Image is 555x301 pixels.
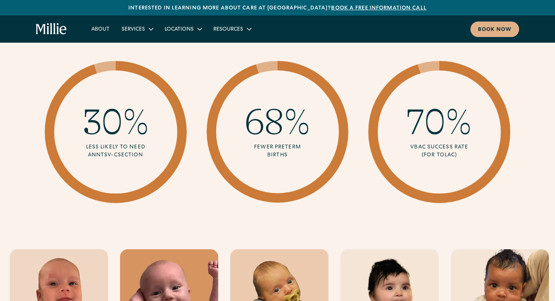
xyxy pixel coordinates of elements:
[407,102,472,143] span: 70%
[245,102,310,143] span: 68%
[331,6,426,11] a: Book a free information call
[85,23,116,35] a: About
[82,102,149,143] span: 30%
[36,23,67,35] a: home
[116,23,159,35] div: Services
[122,26,145,34] div: Services
[213,26,243,34] div: Resources
[253,144,301,159] div: Fewer Preterm Births
[478,26,512,34] div: Book now
[96,153,118,158] span: NTSV-C
[165,26,194,34] div: Locations
[406,144,472,159] div: VBAC success rate (for TOLAC)
[75,144,156,159] div: Less likely to need an Section
[159,23,207,35] div: Locations
[207,23,257,35] div: Resources
[470,22,519,37] a: Book now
